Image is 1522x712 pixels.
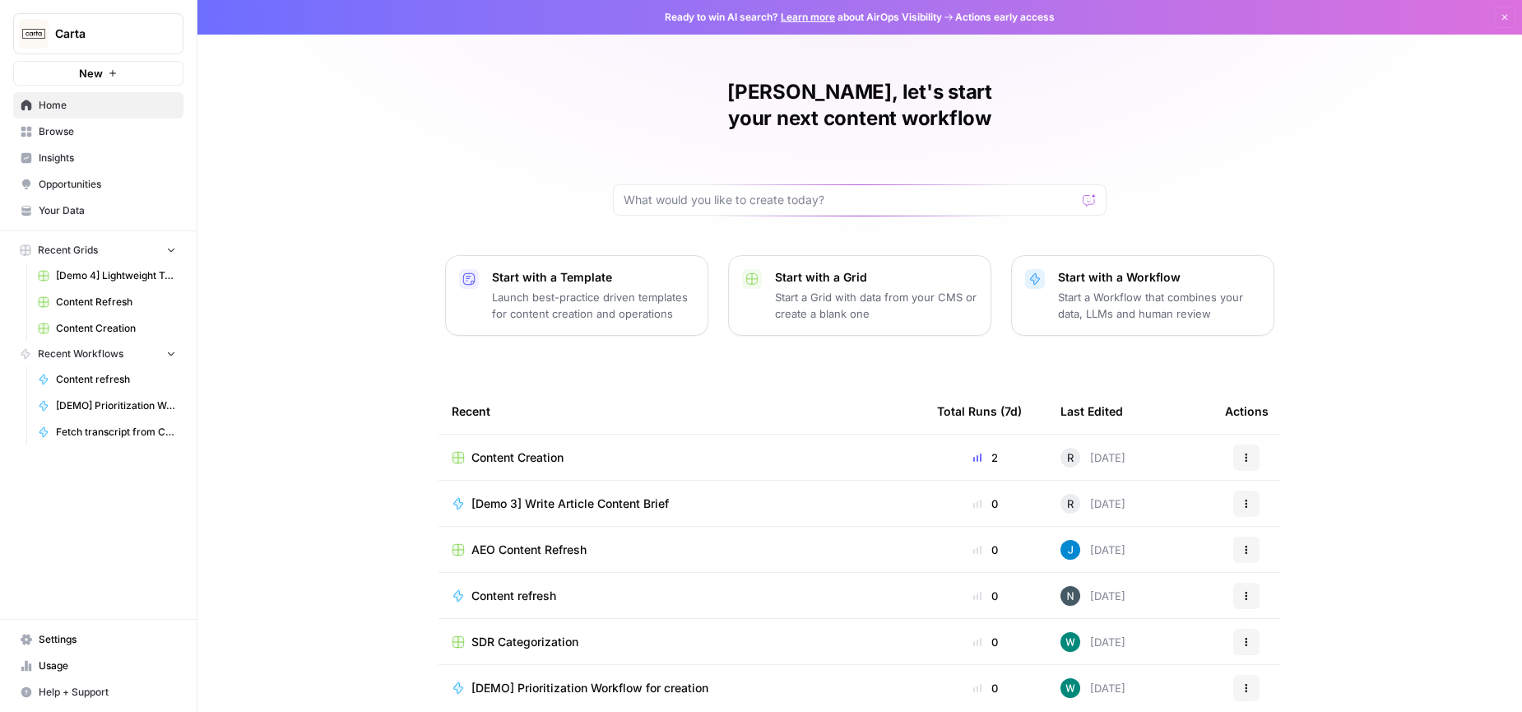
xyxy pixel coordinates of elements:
span: [DEMO] Prioritization Workflow for creation [56,398,176,413]
span: Content refresh [56,372,176,387]
span: Recent Grids [38,243,98,258]
div: 0 [937,542,1034,558]
p: Start a Workflow that combines your data, LLMs and human review [1058,289,1260,322]
div: [DATE] [1060,540,1125,560]
span: Carta [55,26,155,42]
span: Opportunities [39,177,176,192]
div: [DATE] [1060,586,1125,606]
a: Your Data [13,198,183,224]
span: Browse [39,124,176,139]
span: Recent Workflows [38,347,123,361]
button: Recent Workflows [13,342,183,366]
span: [Demo 3] Write Article Content Brief [471,496,669,512]
div: Total Runs (7d) [937,389,1022,434]
div: 0 [937,634,1034,650]
div: 2 [937,449,1034,466]
a: Insights [13,145,183,171]
p: Start with a Template [492,269,694,286]
span: Help + Support [39,685,176,700]
a: Settings [13,626,183,653]
button: Help + Support [13,679,183,705]
span: [DEMO] Prioritization Workflow for creation [471,680,708,696]
span: Actions early access [955,10,1055,25]
span: Content refresh [471,588,556,604]
a: [DEMO] Prioritization Workflow for creation [30,393,183,419]
p: Launch best-practice driven templates for content creation and operations [492,289,694,322]
a: [Demo 4] Lightweight Topic Prioritization Grid [30,263,183,289]
span: Ready to win AI search? about AirOps Visibility [665,10,942,25]
div: [DATE] [1060,678,1125,698]
a: AEO Content Refresh [452,542,911,558]
div: [DATE] [1060,632,1125,652]
span: Fetch transcript from Chorus [56,425,176,440]
button: Workspace: Carta [13,13,183,54]
p: Start with a Grid [775,269,977,286]
span: Your Data [39,203,176,218]
span: Insights [39,151,176,165]
span: Home [39,98,176,113]
div: 0 [937,680,1034,696]
a: Content refresh [452,588,911,604]
span: R [1067,496,1074,512]
button: Start with a WorkflowStart a Workflow that combines your data, LLMs and human review [1011,255,1274,336]
a: Browse [13,119,183,145]
a: Usage [13,653,183,679]
div: [DATE] [1060,494,1125,514]
span: AEO Content Refresh [471,542,587,558]
a: Home [13,92,183,119]
input: What would you like to create today? [624,192,1076,208]
span: [Demo 4] Lightweight Topic Prioritization Grid [56,268,176,283]
div: Actions [1225,389,1269,434]
button: New [13,61,183,86]
a: Content Creation [452,449,911,466]
a: Learn more [781,11,835,23]
div: Recent [452,389,911,434]
p: Start a Grid with data from your CMS or create a blank one [775,289,977,322]
span: New [79,65,103,81]
button: Start with a TemplateLaunch best-practice driven templates for content creation and operations [445,255,708,336]
a: Content Refresh [30,289,183,315]
p: Start with a Workflow [1058,269,1260,286]
a: Opportunities [13,171,183,198]
span: Settings [39,632,176,647]
a: [DEMO] Prioritization Workflow for creation [452,680,911,696]
img: z620ml7ie90s7uun3xptce9f0frp [1060,540,1080,560]
div: Last Edited [1060,389,1123,434]
button: Start with a GridStart a Grid with data from your CMS or create a blank one [728,255,991,336]
h1: [PERSON_NAME], let's start your next content workflow [613,79,1107,132]
div: 0 [937,496,1034,512]
div: [DATE] [1060,448,1125,468]
button: Recent Grids [13,238,183,263]
a: Content Creation [30,315,183,342]
span: Usage [39,658,176,673]
span: SDR Categorization [471,634,578,650]
a: [Demo 3] Write Article Content Brief [452,496,911,512]
span: Content Creation [56,321,176,336]
span: Content Refresh [56,295,176,309]
a: Content refresh [30,366,183,393]
img: mfx9qxiwvwbk9y2m949wqpoopau8 [1060,586,1080,606]
span: R [1067,449,1074,466]
div: 0 [937,588,1034,604]
a: SDR Categorization [452,634,911,650]
span: Content Creation [471,449,564,466]
img: vaiar9hhcrg879pubqop5lsxqhgw [1060,632,1080,652]
img: Carta Logo [19,19,49,49]
a: Fetch transcript from Chorus [30,419,183,445]
img: vaiar9hhcrg879pubqop5lsxqhgw [1060,678,1080,698]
